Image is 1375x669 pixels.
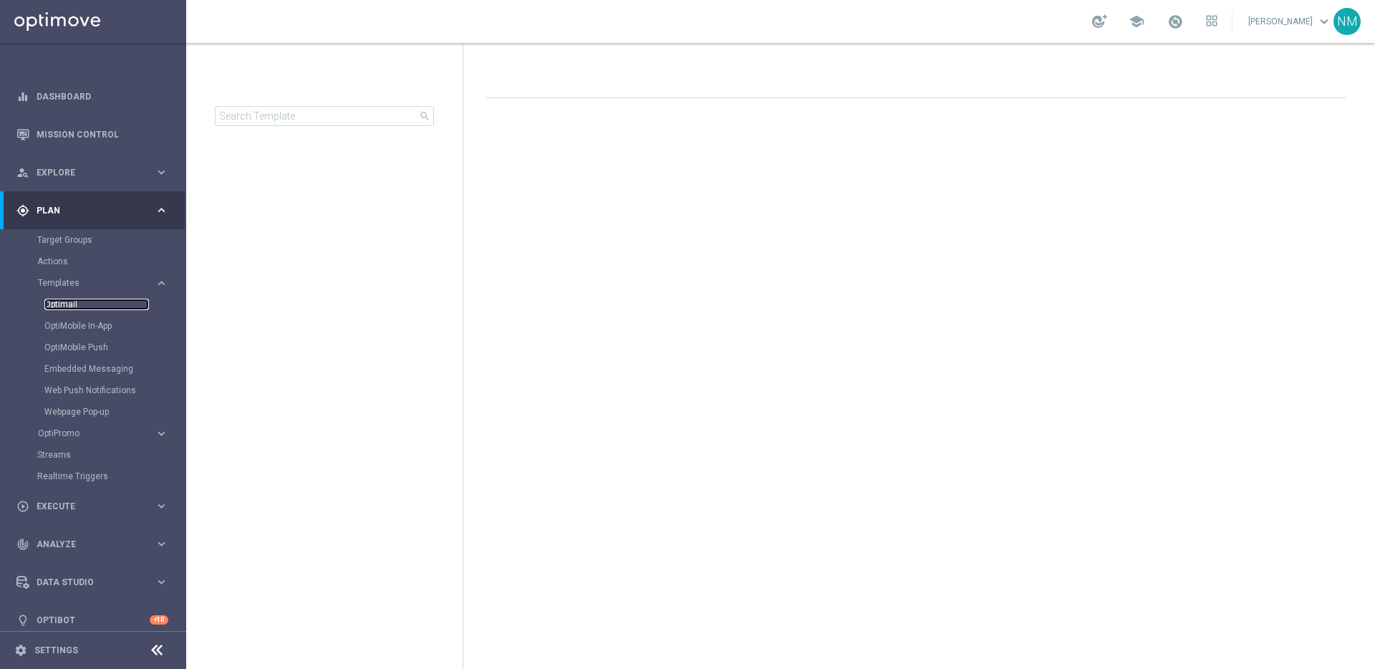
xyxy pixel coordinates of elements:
a: Streams [37,449,149,461]
a: Target Groups [37,234,149,246]
div: OptiMobile Push [44,337,185,358]
a: Settings [34,646,78,655]
div: Optibot [16,601,168,639]
a: Web Push Notifications [44,385,149,396]
a: Optimail [44,299,149,310]
span: Plan [37,206,155,215]
button: OptiPromo keyboard_arrow_right [37,428,169,439]
span: Explore [37,168,155,177]
span: Execute [37,502,155,511]
button: gps_fixed Plan keyboard_arrow_right [16,205,169,216]
button: Templates keyboard_arrow_right [37,277,169,289]
input: Search Template [215,106,434,126]
div: Actions [37,251,185,272]
button: play_circle_outline Execute keyboard_arrow_right [16,501,169,512]
div: Plan [16,204,155,217]
i: settings [14,644,27,657]
span: Templates [38,279,140,287]
i: equalizer [16,90,29,103]
i: keyboard_arrow_right [155,165,168,179]
i: track_changes [16,538,29,551]
div: Optimail [44,294,185,315]
div: Streams [37,444,185,466]
a: Mission Control [37,115,168,153]
i: keyboard_arrow_right [155,575,168,589]
div: OptiPromo [38,429,155,438]
i: keyboard_arrow_right [155,499,168,513]
a: Embedded Messaging [44,363,149,375]
div: Execute [16,500,155,513]
button: Mission Control [16,129,169,140]
a: OptiMobile In-App [44,320,149,332]
button: Data Studio keyboard_arrow_right [16,577,169,588]
div: Realtime Triggers [37,466,185,487]
i: keyboard_arrow_right [155,427,168,441]
a: Optibot [37,601,150,639]
div: Web Push Notifications [44,380,185,401]
div: Embedded Messaging [44,358,185,380]
div: Webpage Pop-up [44,401,185,423]
span: Data Studio [37,578,155,587]
i: gps_fixed [16,204,29,217]
a: Realtime Triggers [37,471,149,482]
div: +10 [150,615,168,625]
div: Target Groups [37,229,185,251]
span: keyboard_arrow_down [1316,14,1332,29]
span: school [1129,14,1144,29]
div: Templates [38,279,155,287]
i: keyboard_arrow_right [155,537,168,551]
button: lightbulb Optibot +10 [16,615,169,626]
a: Actions [37,256,149,267]
div: Explore [16,166,155,179]
a: [PERSON_NAME]keyboard_arrow_down [1247,11,1333,32]
span: search [419,110,430,122]
span: OptiPromo [38,429,140,438]
i: play_circle_outline [16,500,29,513]
a: Dashboard [37,77,168,115]
div: Dashboard [16,77,168,115]
div: Templates [37,272,185,423]
button: person_search Explore keyboard_arrow_right [16,167,169,178]
button: equalizer Dashboard [16,91,169,102]
i: lightbulb [16,614,29,627]
i: keyboard_arrow_right [155,276,168,290]
i: person_search [16,166,29,179]
button: track_changes Analyze keyboard_arrow_right [16,539,169,550]
a: OptiMobile Push [44,342,149,353]
div: Mission Control [16,115,168,153]
div: Analyze [16,538,155,551]
div: OptiPromo [37,423,185,444]
i: keyboard_arrow_right [155,203,168,217]
div: OptiMobile In-App [44,315,185,337]
div: Data Studio [16,576,155,589]
span: Analyze [37,540,155,549]
a: Webpage Pop-up [44,406,149,418]
div: NM [1333,8,1361,35]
